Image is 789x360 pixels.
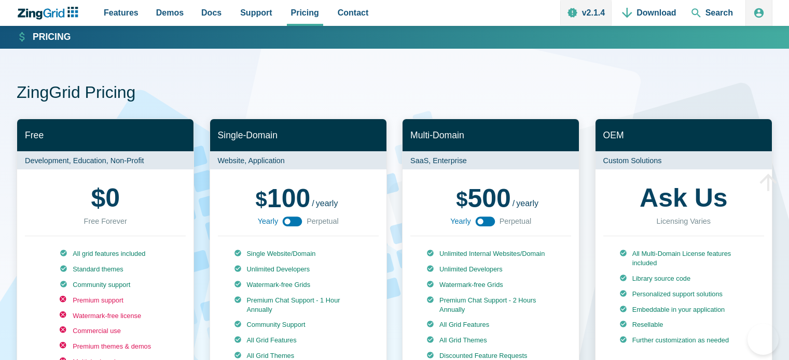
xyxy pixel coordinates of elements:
[426,296,555,314] li: Premium Chat Support - 2 Hours Annually
[60,326,151,336] li: Commercial use
[596,119,772,152] h2: OEM
[234,280,363,290] li: Watermark-free Grids
[426,265,555,274] li: Unlimited Developers
[513,199,515,208] span: /
[619,336,748,345] li: Further customization as needed
[91,185,105,211] span: $
[91,185,120,211] strong: 0
[426,336,555,345] li: All Grid Themes
[312,199,314,208] span: /
[619,305,748,314] li: Embeddable in your application
[210,119,386,152] h2: Single-Domain
[18,31,71,44] a: Pricing
[234,320,363,329] li: Community Support
[17,119,193,152] h2: Free
[210,151,386,169] p: Website, Application
[403,119,579,152] h2: Multi-Domain
[516,199,538,208] span: yearly
[403,151,579,169] p: SaaS, Enterprise
[450,215,470,227] span: Yearly
[456,184,511,213] span: 500
[619,290,748,299] li: Personalized support solutions
[156,6,184,20] span: Demos
[619,320,748,329] li: Resellable
[104,6,139,20] span: Features
[258,215,278,227] span: Yearly
[426,249,555,258] li: Unlimited Internal Websites/Domain
[201,6,222,20] span: Docs
[84,215,127,227] div: Free Forever
[60,265,151,274] li: Standard themes
[17,82,772,105] h1: ZingGrid Pricing
[307,215,339,227] span: Perpetual
[748,324,779,355] iframe: Toggle Customer Support
[316,199,338,208] span: yearly
[234,336,363,345] li: All Grid Features
[60,342,151,351] li: Premium themes & demos
[234,249,363,258] li: Single Website/Domain
[240,6,272,20] span: Support
[291,6,319,20] span: Pricing
[60,280,151,290] li: Community support
[619,274,748,283] li: Library source code
[60,296,151,305] li: Premium support
[60,311,151,321] li: Watermark-free license
[60,249,151,258] li: All grid features included
[500,215,532,227] span: Perpetual
[17,151,193,169] p: Development, Education, Non-Profit
[426,280,555,290] li: Watermark-free Grids
[426,320,555,329] li: All Grid Features
[256,184,311,213] span: 100
[640,185,728,211] strong: Ask Us
[338,6,369,20] span: Contact
[619,249,748,268] li: All Multi-Domain License features included
[234,265,363,274] li: Unlimited Developers
[234,296,363,314] li: Premium Chat Support - 1 Hour Annually
[657,215,711,227] div: Licensing Varies
[17,7,84,20] a: ZingChart Logo. Click to return to the homepage
[596,151,772,169] p: Custom Solutions
[33,33,71,42] strong: Pricing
